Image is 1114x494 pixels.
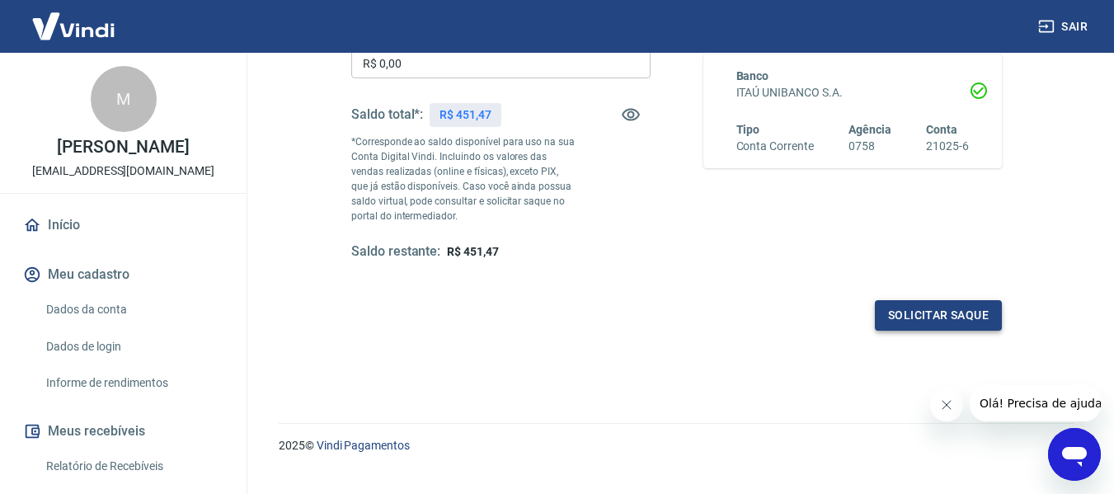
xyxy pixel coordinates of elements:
[351,106,423,123] h5: Saldo total*:
[57,139,189,156] p: [PERSON_NAME]
[20,413,227,449] button: Meus recebíveis
[317,439,410,452] a: Vindi Pagamentos
[279,437,1074,454] p: 2025 ©
[40,449,227,483] a: Relatório de Recebíveis
[736,69,769,82] span: Banco
[351,243,440,261] h5: Saldo restante:
[970,385,1101,421] iframe: Mensagem da empresa
[351,134,576,223] p: *Corresponde ao saldo disponível para uso na sua Conta Digital Vindi. Incluindo os valores das ve...
[848,123,891,136] span: Agência
[20,207,227,243] a: Início
[439,106,491,124] p: R$ 451,47
[20,1,127,51] img: Vindi
[926,123,957,136] span: Conta
[875,300,1002,331] button: Solicitar saque
[736,84,970,101] h6: ITAÚ UNIBANCO S.A.
[736,123,760,136] span: Tipo
[930,388,963,421] iframe: Fechar mensagem
[736,138,814,155] h6: Conta Corrente
[1048,428,1101,481] iframe: Botão para abrir a janela de mensagens
[848,138,891,155] h6: 0758
[447,245,499,258] span: R$ 451,47
[926,138,969,155] h6: 21025-6
[10,12,139,25] span: Olá! Precisa de ajuda?
[40,293,227,327] a: Dados da conta
[40,330,227,364] a: Dados de login
[40,366,227,400] a: Informe de rendimentos
[1035,12,1094,42] button: Sair
[32,162,214,180] p: [EMAIL_ADDRESS][DOMAIN_NAME]
[91,66,157,132] div: M
[20,256,227,293] button: Meu cadastro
